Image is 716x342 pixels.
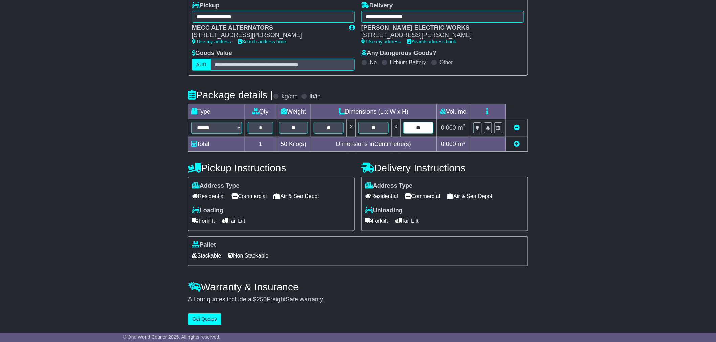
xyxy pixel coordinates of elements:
[440,59,453,66] label: Other
[274,191,319,201] span: Air & Sea Depot
[192,2,220,9] label: Pickup
[192,216,215,226] span: Forklift
[463,123,466,128] sup: 3
[192,182,240,190] label: Address Type
[192,250,221,261] span: Stackable
[192,39,231,44] a: Use my address
[311,104,437,119] td: Dimensions (L x W x H)
[441,141,456,147] span: 0.000
[256,296,267,303] span: 250
[276,104,311,119] td: Weight
[192,241,216,249] label: Pallet
[365,207,403,214] label: Unloading
[405,191,440,201] span: Commercial
[192,207,223,214] label: Loading
[281,141,287,147] span: 50
[188,162,355,173] h4: Pickup Instructions
[222,216,245,226] span: Tail Lift
[192,32,342,39] div: [STREET_ADDRESS][PERSON_NAME]
[441,124,456,131] span: 0.000
[447,191,493,201] span: Air & Sea Depot
[361,50,437,57] label: Any Dangerous Goods?
[188,89,273,100] h4: Package details |
[361,39,401,44] a: Use my address
[458,124,466,131] span: m
[228,250,268,261] span: Non Stackable
[390,59,426,66] label: Lithium Battery
[282,93,298,100] label: kg/cm
[188,281,528,292] h4: Warranty & Insurance
[514,124,520,131] a: Remove this item
[188,296,528,303] div: All our quotes include a $ FreightSafe warranty.
[347,119,356,137] td: x
[311,137,437,151] td: Dimensions in Centimetre(s)
[407,39,456,44] a: Search address book
[245,137,276,151] td: 1
[192,191,225,201] span: Residential
[463,140,466,145] sup: 3
[365,182,413,190] label: Address Type
[188,313,221,325] button: Get Quotes
[361,32,517,39] div: [STREET_ADDRESS][PERSON_NAME]
[276,137,311,151] td: Kilo(s)
[310,93,321,100] label: lb/in
[238,39,287,44] a: Search address book
[192,50,232,57] label: Goods Value
[361,162,528,173] h4: Delivery Instructions
[192,59,211,71] label: AUD
[395,216,419,226] span: Tail Lift
[192,24,342,32] div: MECC ALTE ALTERNATORS
[188,104,245,119] td: Type
[370,59,377,66] label: No
[361,2,393,9] label: Delivery
[365,216,388,226] span: Forklift
[188,137,245,151] td: Total
[231,191,267,201] span: Commercial
[514,141,520,147] a: Add new item
[361,24,517,32] div: [PERSON_NAME] ELECTRIC WORKS
[245,104,276,119] td: Qty
[391,119,400,137] td: x
[365,191,398,201] span: Residential
[436,104,470,119] td: Volume
[458,141,466,147] span: m
[123,334,221,340] span: © One World Courier 2025. All rights reserved.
